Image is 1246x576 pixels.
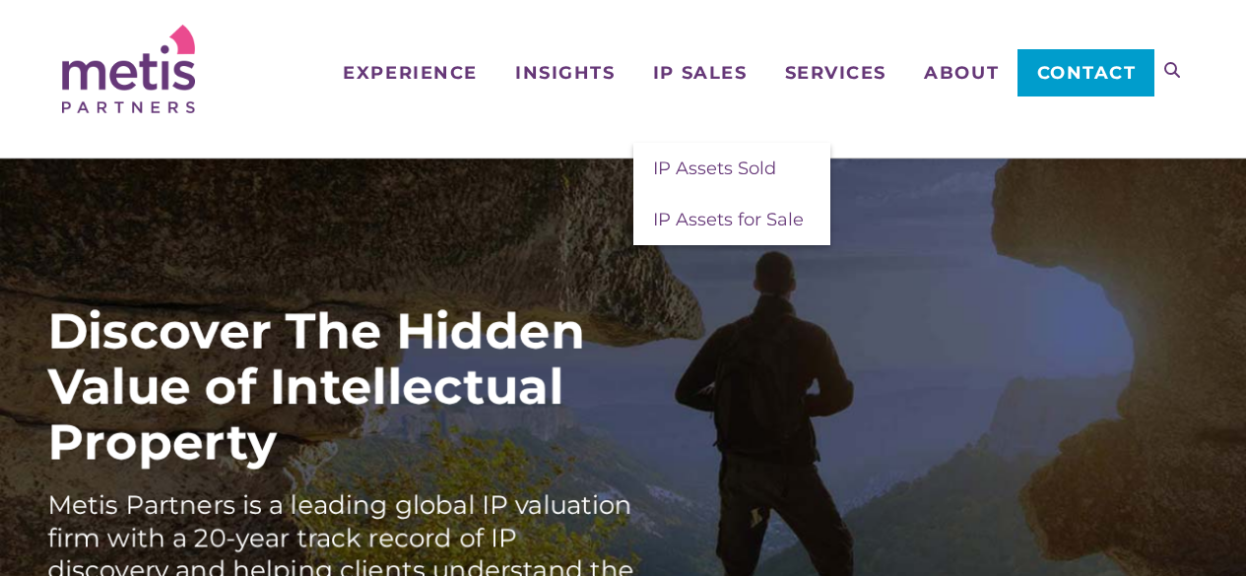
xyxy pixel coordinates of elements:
[653,209,804,230] span: IP Assets for Sale
[633,143,830,194] a: IP Assets Sold
[653,158,776,179] span: IP Assets Sold
[47,304,638,470] div: Discover The Hidden Value of Intellectual Property
[515,64,615,82] span: Insights
[633,194,830,245] a: IP Assets for Sale
[1037,64,1137,82] span: Contact
[62,25,195,113] img: Metis Partners
[785,64,886,82] span: Services
[343,64,477,82] span: Experience
[1017,49,1154,96] a: Contact
[653,64,747,82] span: IP Sales
[924,64,999,82] span: About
